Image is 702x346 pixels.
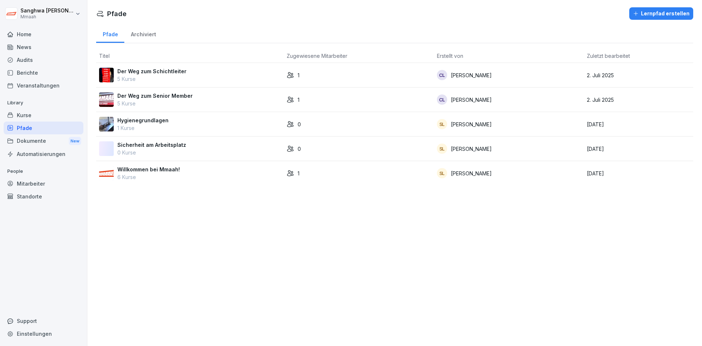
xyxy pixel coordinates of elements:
[99,53,110,59] span: Titel
[117,124,169,132] p: 1 Kurse
[287,53,347,59] span: Zugewiesene Mitarbeiter
[117,173,180,181] p: 6 Kurse
[4,177,83,190] a: Mitarbeiter
[451,71,492,79] p: [PERSON_NAME]
[69,137,81,145] div: New
[4,165,83,177] p: People
[4,109,83,122] a: Kurse
[99,117,114,131] img: mnj845h9lldl1ujuaevdgbbe.png
[4,97,83,109] p: Library
[117,149,186,156] p: 0 Kurse
[587,120,690,128] p: [DATE]
[4,41,83,53] a: News
[117,141,186,149] p: Sicherheit am Arbeitsplatz
[451,170,492,177] p: [PERSON_NAME]
[4,79,83,92] a: Veranstaltungen
[298,145,301,153] p: 0
[4,122,83,134] a: Pfade
[437,119,447,129] div: SL
[298,170,299,177] p: 1
[4,327,83,340] a: Einstellungen
[124,24,162,43] a: Archiviert
[451,145,492,153] p: [PERSON_NAME]
[587,71,690,79] p: 2. Juli 2025
[437,168,447,178] div: SL
[99,166,114,181] img: b636k1mdfmci2kdxgx7zc61r.png
[117,92,193,100] p: Der Weg zum Senior Member
[298,71,299,79] p: 1
[437,53,463,59] span: Erstellt von
[4,315,83,327] div: Support
[4,190,83,203] a: Standorte
[437,94,447,105] div: CL
[587,53,630,59] span: Zuletzt bearbeitet
[298,96,299,104] p: 1
[587,170,690,177] p: [DATE]
[451,120,492,128] p: [PERSON_NAME]
[99,92,114,107] img: qr5z7n6hx5oqeyfl8s21burq.png
[20,14,74,19] p: Mmaah
[117,75,186,83] p: 5 Kurse
[437,144,447,154] div: SL
[117,100,193,107] p: 5 Kurse
[4,148,83,160] a: Automatisierungen
[4,28,83,41] a: Home
[437,70,447,80] div: CL
[629,7,693,20] button: Lernpfad erstellen
[4,134,83,148] div: Dokumente
[4,53,83,66] a: Audits
[298,120,301,128] p: 0
[4,134,83,148] a: DokumenteNew
[633,10,690,18] div: Lernpfad erstellen
[99,68,114,82] img: izyii0lu050cgh2urtcnfvza.png
[451,96,492,104] p: [PERSON_NAME]
[587,96,690,104] p: 2. Juli 2025
[96,24,124,43] a: Pfade
[4,66,83,79] a: Berichte
[20,8,74,14] p: Sanghwa [PERSON_NAME]
[117,165,180,173] p: Willkommen bei Mmaah!
[107,9,127,19] h1: Pfade
[117,116,169,124] p: Hygienegrundlagen
[117,67,186,75] p: Der Weg zum Schichtleiter
[587,145,690,153] p: [DATE]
